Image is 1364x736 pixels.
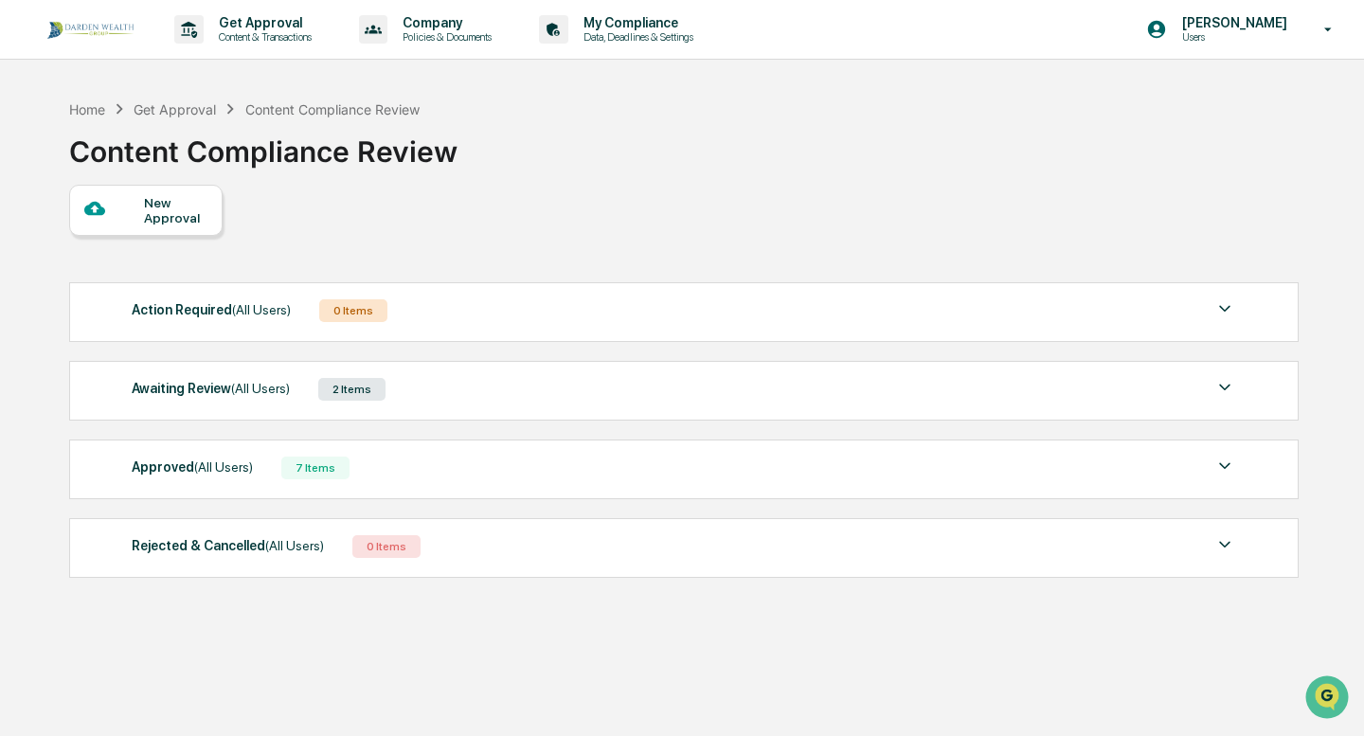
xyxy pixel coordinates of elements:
p: Company [387,15,501,30]
p: My Compliance [568,15,703,30]
img: caret [1213,376,1236,399]
span: Pylon [188,321,229,335]
div: 🗄️ [137,241,153,256]
span: (All Users) [194,459,253,475]
span: (All Users) [232,302,291,317]
span: Preclearance [38,239,122,258]
div: Content Compliance Review [245,101,420,117]
img: caret [1213,455,1236,477]
p: How can we help? [19,40,345,70]
span: (All Users) [231,381,290,396]
div: Get Approval [134,101,216,117]
iframe: Open customer support [1303,673,1355,725]
button: Start new chat [322,151,345,173]
div: 🖐️ [19,241,34,256]
div: We're available if you need us! [64,164,240,179]
p: Data, Deadlines & Settings [568,30,703,44]
div: New Approval [144,195,207,225]
div: Rejected & Cancelled [132,533,324,558]
img: logo [45,18,136,41]
a: 🗄️Attestations [130,231,242,265]
div: Action Required [132,297,291,322]
p: Content & Transactions [204,30,321,44]
span: Attestations [156,239,235,258]
div: 7 Items [281,457,350,479]
input: Clear [49,86,313,106]
div: Start new chat [64,145,311,164]
span: (All Users) [265,538,324,553]
a: 🔎Data Lookup [11,267,127,301]
a: Powered byPylon [134,320,229,335]
div: Home [69,101,105,117]
div: 🔎 [19,277,34,292]
p: Policies & Documents [387,30,501,44]
span: Data Lookup [38,275,119,294]
div: 0 Items [319,299,387,322]
a: 🖐️Preclearance [11,231,130,265]
img: 1746055101610-c473b297-6a78-478c-a979-82029cc54cd1 [19,145,53,179]
div: Content Compliance Review [69,119,458,169]
p: [PERSON_NAME] [1167,15,1297,30]
img: caret [1213,297,1236,320]
img: caret [1213,533,1236,556]
p: Users [1167,30,1297,44]
div: Approved [132,455,253,479]
p: Get Approval [204,15,321,30]
div: 2 Items [318,378,386,401]
div: Awaiting Review [132,376,290,401]
div: 0 Items [352,535,421,558]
